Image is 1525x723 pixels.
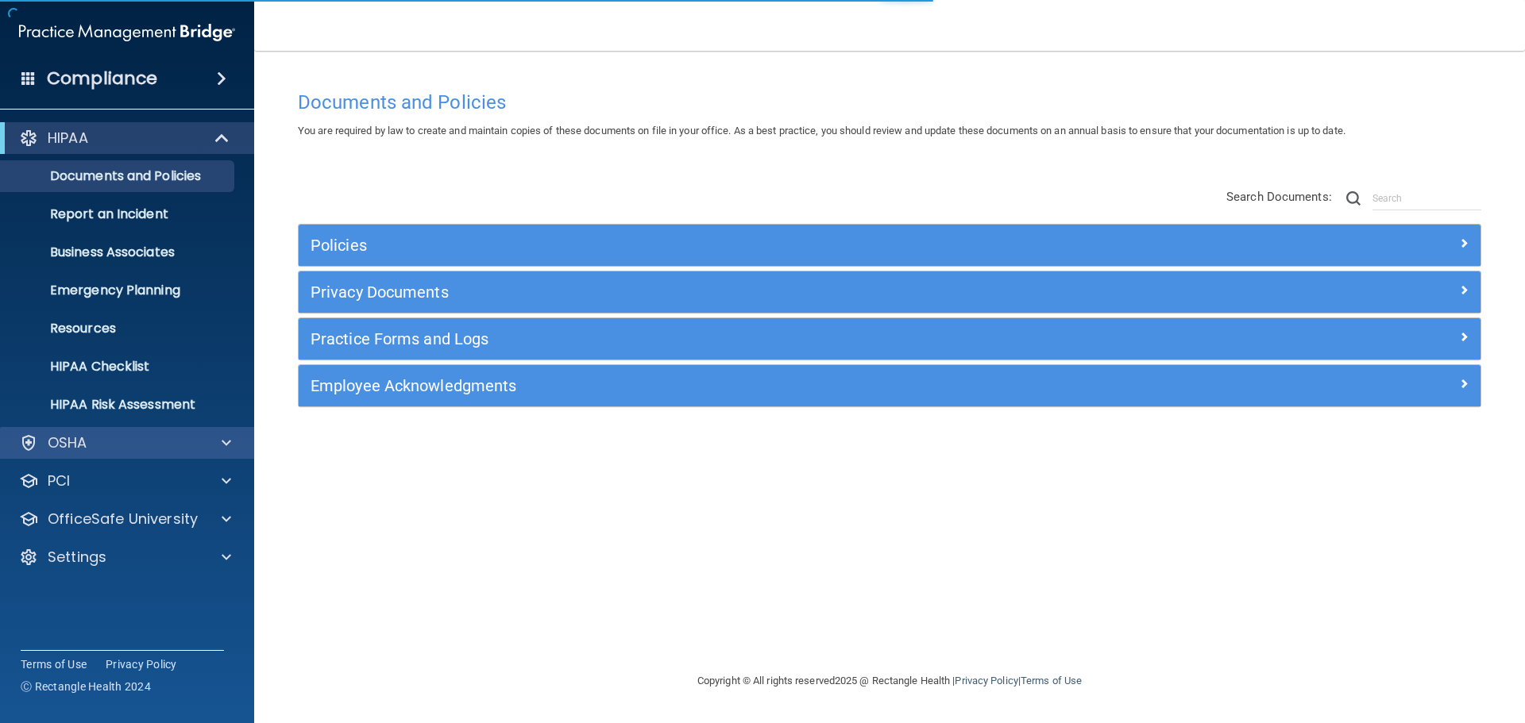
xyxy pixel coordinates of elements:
a: PCI [19,471,231,490]
a: OfficeSafe University [19,510,231,529]
h5: Employee Acknowledgments [311,377,1173,394]
h4: Documents and Policies [298,92,1481,113]
p: OfficeSafe University [48,510,198,529]
p: Emergency Planning [10,283,227,298]
img: PMB logo [19,17,235,48]
h5: Privacy Documents [311,283,1173,301]
p: Settings [48,548,106,567]
p: OSHA [48,433,87,452]
p: HIPAA [48,129,88,148]
a: Privacy Documents [311,279,1469,305]
h5: Policies [311,237,1173,254]
h4: Compliance [47,67,157,90]
span: You are required by law to create and maintain copies of these documents on file in your office. ... [298,125,1345,137]
p: PCI [48,471,70,490]
p: Business Associates [10,244,227,260]
a: Policies [311,233,1469,258]
div: Copyright © All rights reserved 2025 @ Rectangle Health | | [600,656,1179,706]
a: Terms of Use [21,656,87,672]
span: Ⓒ Rectangle Health 2024 [21,679,151,694]
a: Practice Forms and Logs [311,326,1469,352]
p: Resources [10,321,227,337]
p: Report an Incident [10,206,227,222]
input: Search [1372,187,1481,210]
a: Employee Acknowledgments [311,373,1469,398]
img: ic-search.3b580494.png [1346,191,1361,206]
a: HIPAA [19,129,230,148]
a: Privacy Policy [955,675,1017,686]
p: HIPAA Checklist [10,359,227,375]
span: Search Documents: [1226,190,1332,204]
p: HIPAA Risk Assessment [10,397,227,413]
a: Settings [19,548,231,567]
h5: Practice Forms and Logs [311,330,1173,348]
a: OSHA [19,433,231,452]
a: Privacy Policy [106,656,177,672]
p: Documents and Policies [10,168,227,184]
a: Terms of Use [1021,675,1082,686]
